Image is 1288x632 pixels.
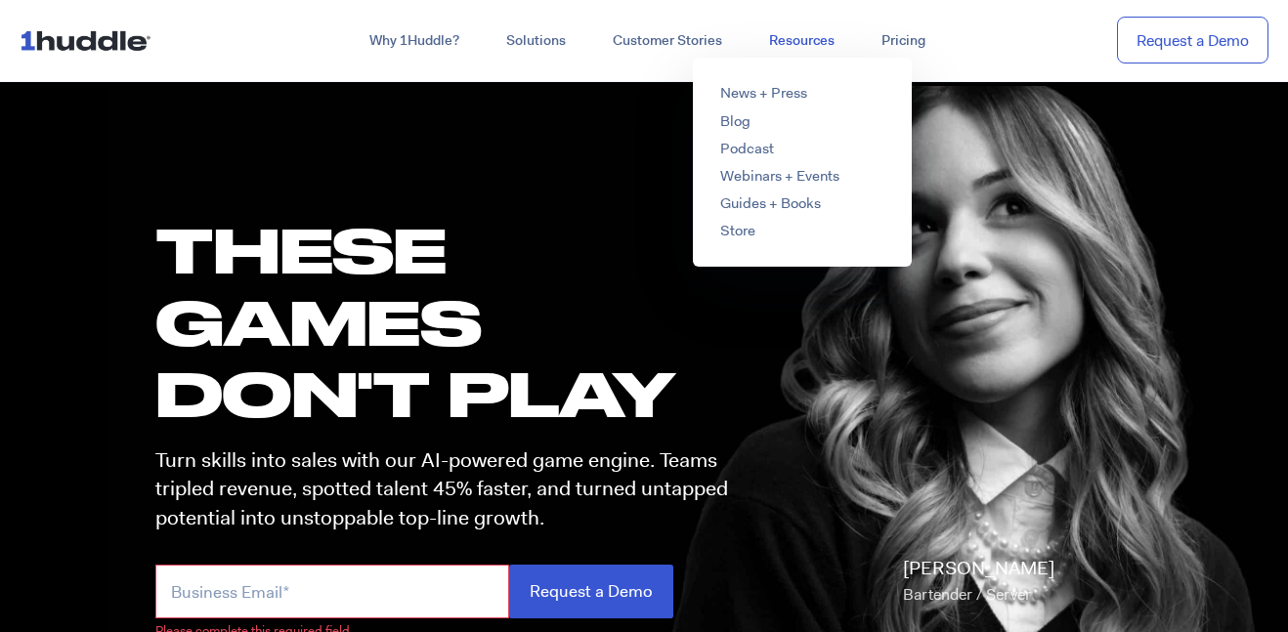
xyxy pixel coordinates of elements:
a: News + Press [720,83,807,103]
h1: these GAMES DON'T PLAY [155,214,746,429]
a: Why 1Huddle? [346,23,483,59]
a: Customer Stories [589,23,746,59]
p: [PERSON_NAME] [903,555,1054,610]
a: Resources [746,23,858,59]
span: Bartender / Server [903,584,1031,605]
a: Blog [720,111,751,131]
a: Webinars + Events [720,166,839,186]
a: Solutions [483,23,589,59]
p: Turn skills into sales with our AI-powered game engine. Teams tripled revenue, spotted talent 45%... [155,446,746,532]
a: Guides + Books [720,193,821,213]
a: Request a Demo [1117,17,1268,64]
a: Podcast [720,139,774,158]
a: Store [720,221,755,240]
input: Request a Demo [509,565,673,618]
img: ... [20,21,159,59]
a: Pricing [858,23,949,59]
input: Business Email* [155,565,509,618]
